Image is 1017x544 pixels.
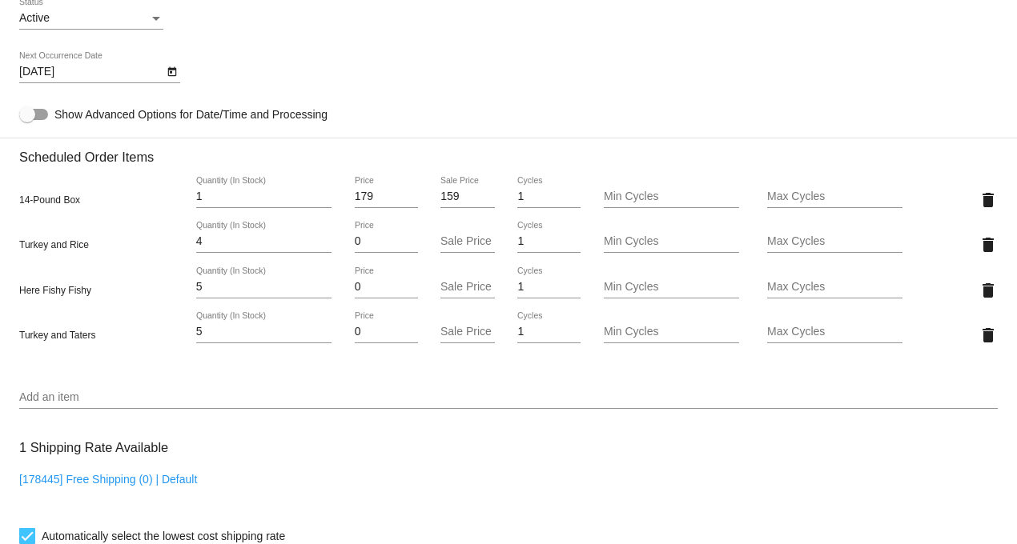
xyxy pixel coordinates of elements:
[196,326,332,338] input: Quantity (In Stock)
[440,281,495,294] input: Sale Price
[355,190,418,203] input: Price
[517,281,581,294] input: Cycles
[19,11,50,24] span: Active
[355,281,418,294] input: Price
[355,235,418,248] input: Price
[517,190,581,203] input: Cycles
[440,190,495,203] input: Sale Price
[604,190,739,203] input: Min Cycles
[19,391,998,404] input: Add an item
[604,281,739,294] input: Min Cycles
[196,281,332,294] input: Quantity (In Stock)
[979,235,998,254] mat-icon: delete
[19,239,89,250] span: Turkey and Rice
[767,326,902,338] input: Max Cycles
[440,235,495,248] input: Sale Price
[604,235,739,248] input: Min Cycles
[19,138,998,165] h3: Scheduled Order Items
[440,326,495,338] input: Sale Price
[979,281,998,300] mat-icon: delete
[163,62,180,79] button: Open calendar
[54,106,328,122] span: Show Advanced Options for Date/Time and Processing
[19,12,163,25] mat-select: Status
[517,235,581,248] input: Cycles
[979,326,998,345] mat-icon: delete
[604,326,739,338] input: Min Cycles
[767,235,902,248] input: Max Cycles
[355,326,418,338] input: Price
[767,190,902,203] input: Max Cycles
[517,326,581,338] input: Cycles
[196,190,332,203] input: Quantity (In Stock)
[19,66,163,78] input: Next Occurrence Date
[19,430,168,465] h3: 1 Shipping Rate Available
[979,190,998,210] mat-icon: delete
[196,235,332,248] input: Quantity (In Stock)
[19,330,95,341] span: Turkey and Taters
[767,281,902,294] input: Max Cycles
[19,285,91,296] span: Here Fishy Fishy
[19,473,197,486] a: [178445] Free Shipping (0) | Default
[19,194,80,206] span: 14-Pound Box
